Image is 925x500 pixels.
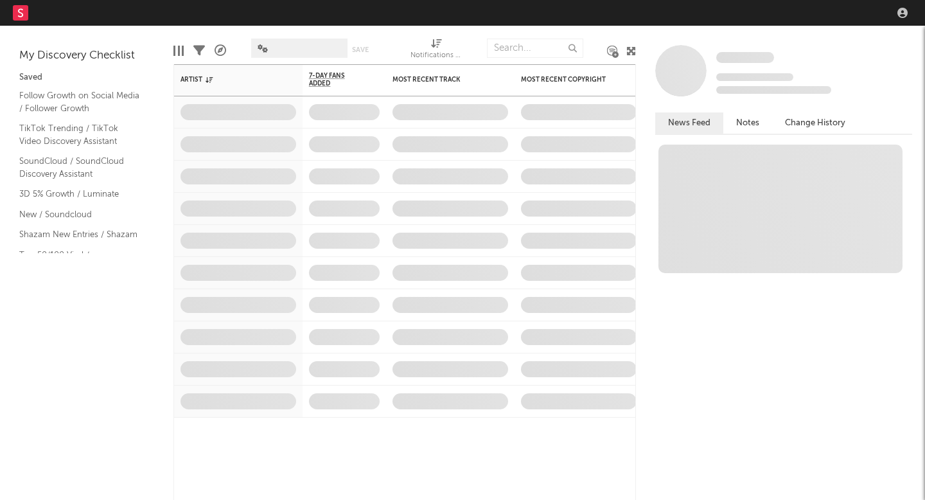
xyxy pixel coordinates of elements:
[19,48,154,64] div: My Discovery Checklist
[716,86,831,94] span: 0 fans last week
[19,121,141,148] a: TikTok Trending / TikTok Video Discovery Assistant
[19,187,141,201] a: 3D 5% Growth / Luminate
[19,228,141,242] a: Shazam New Entries / Shazam
[487,39,583,58] input: Search...
[392,76,489,84] div: Most Recent Track
[309,72,360,87] span: 7-Day Fans Added
[655,112,723,134] button: News Feed
[19,89,141,115] a: Follow Growth on Social Media / Follower Growth
[215,32,226,69] div: A&R Pipeline
[193,32,205,69] div: Filters
[716,73,793,81] span: Tracking Since: [DATE]
[19,70,154,85] div: Saved
[410,32,462,69] div: Notifications (Artist)
[352,46,369,53] button: Save
[772,112,858,134] button: Change History
[521,76,617,84] div: Most Recent Copyright
[716,51,774,64] a: Some Artist
[723,112,772,134] button: Notes
[19,208,141,222] a: New / Soundcloud
[410,48,462,64] div: Notifications (Artist)
[181,76,277,84] div: Artist
[19,248,141,287] a: Top 50/100 Viral / Spotify/Apple Discovery Assistant
[173,32,184,69] div: Edit Columns
[716,52,774,63] span: Some Artist
[19,154,141,181] a: SoundCloud / SoundCloud Discovery Assistant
